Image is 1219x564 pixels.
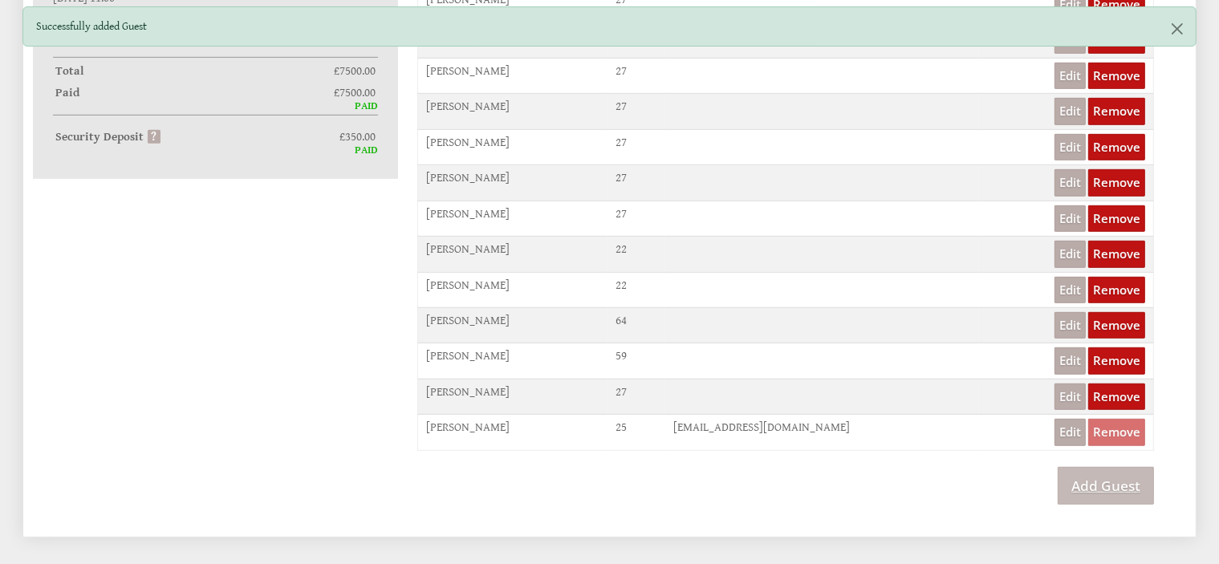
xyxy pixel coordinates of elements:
a: Edit [1054,98,1086,124]
div: PAID [53,99,378,112]
td: 59 [607,343,665,379]
td: 27 [607,201,665,236]
td: [PERSON_NAME] [418,129,608,164]
td: [PERSON_NAME] [418,59,608,94]
td: 64 [607,308,665,343]
td: [PERSON_NAME] [418,308,608,343]
td: [PERSON_NAME] [418,94,608,129]
strong: Total [55,64,334,78]
td: [EMAIL_ADDRESS][DOMAIN_NAME] [665,415,979,450]
a: Remove [1088,383,1145,410]
a: Remove [1088,312,1145,339]
span: £ [334,86,376,99]
a: Remove [1088,347,1145,374]
a: Remove [1088,241,1145,267]
a: Edit [1054,419,1086,445]
a: Remove [1088,205,1145,232]
a: Edit [1054,312,1086,339]
td: [PERSON_NAME] [418,272,608,307]
a: Edit [1054,277,1086,303]
td: [PERSON_NAME] [418,237,608,272]
a: Add Guest [1058,467,1154,505]
a: Remove [1088,277,1145,303]
td: 27 [607,379,665,414]
span: 350.00 [345,130,376,144]
span: 7500.00 [339,64,376,78]
td: 27 [607,129,665,164]
a: Remove [1088,169,1145,196]
a: Remove [1088,98,1145,124]
td: [PERSON_NAME] [418,165,608,201]
td: [PERSON_NAME] [418,343,608,379]
a: Remove [1088,134,1145,160]
a: Edit [1054,63,1086,89]
strong: Paid [55,86,334,99]
div: PAID [53,144,378,156]
a: Edit [1054,347,1086,374]
td: 27 [607,165,665,201]
a: Remove [1088,63,1145,89]
a: Edit [1054,169,1086,196]
a: Remove [1088,419,1145,445]
td: 22 [607,272,665,307]
td: 25 [607,415,665,450]
strong: Security Deposit [55,130,161,144]
span: £ [339,130,376,144]
td: 27 [607,94,665,129]
span: £ [334,64,376,78]
td: [PERSON_NAME] [418,415,608,450]
td: [PERSON_NAME] [418,201,608,236]
td: 27 [607,59,665,94]
div: Successfully added Guest [22,6,1197,47]
td: [PERSON_NAME] [418,379,608,414]
a: Edit [1054,383,1086,410]
span: 7500.00 [339,86,376,99]
td: 22 [607,237,665,272]
a: Edit [1054,134,1086,160]
a: Edit [1054,205,1086,232]
a: Edit [1054,241,1086,267]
